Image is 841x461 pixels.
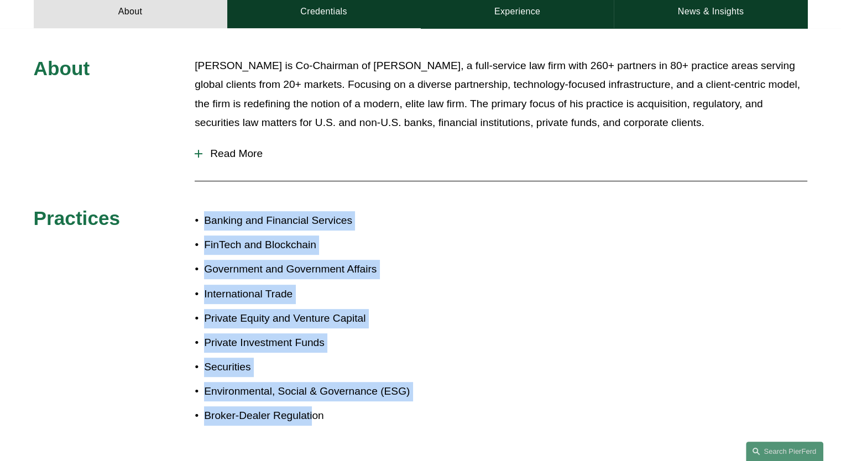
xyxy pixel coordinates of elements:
[204,235,420,255] p: FinTech and Blockchain
[204,358,420,377] p: Securities
[204,260,420,279] p: Government and Government Affairs
[204,285,420,304] p: International Trade
[204,406,420,426] p: Broker-Dealer Regulation
[195,139,807,168] button: Read More
[746,442,823,461] a: Search this site
[204,309,420,328] p: Private Equity and Venture Capital
[204,333,420,353] p: Private Investment Funds
[202,148,807,160] span: Read More
[204,382,420,401] p: Environmental, Social & Governance (ESG)
[195,56,807,133] p: [PERSON_NAME] is Co-Chairman of [PERSON_NAME], a full-service law firm with 260+ partners in 80+ ...
[34,207,121,229] span: Practices
[204,211,420,230] p: Banking and Financial Services
[34,57,90,79] span: About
